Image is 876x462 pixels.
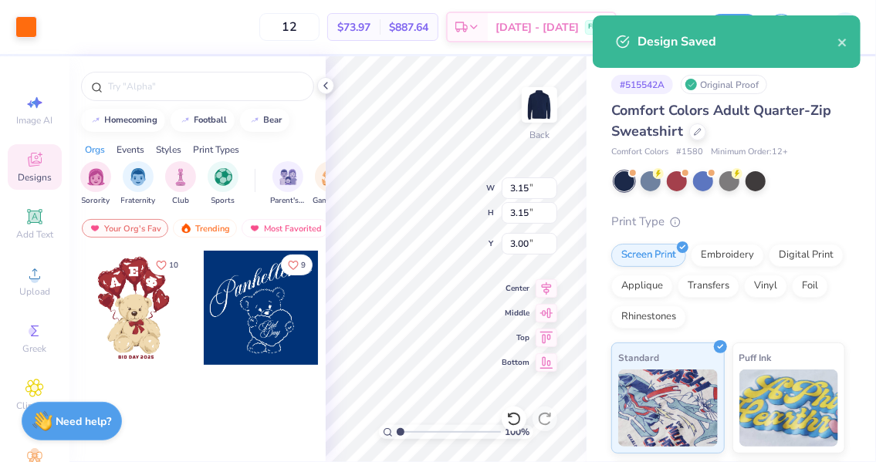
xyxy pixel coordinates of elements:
[194,116,228,124] div: football
[121,161,156,207] div: filter for Fraternity
[89,223,101,234] img: most_fav.gif
[82,195,110,207] span: Sorority
[313,161,348,207] button: filter button
[23,342,47,355] span: Greek
[242,219,329,238] div: Most Favorited
[107,79,304,94] input: Try "Alpha"
[82,219,168,238] div: Your Org's Fav
[588,22,604,32] span: FREE
[313,195,348,207] span: Game Day
[173,219,237,238] div: Trending
[259,13,320,41] input: – –
[17,114,53,126] span: Image AI
[249,116,261,125] img: trend_line.gif
[156,143,181,157] div: Styles
[215,168,232,186] img: Sports Image
[180,223,192,234] img: trending.gif
[85,143,105,157] div: Orgs
[80,161,111,207] button: filter button
[81,109,165,132] button: homecoming
[301,261,306,269] span: 9
[149,255,185,275] button: Like
[172,168,189,186] img: Club Image
[130,168,147,186] img: Fraternity Image
[495,19,579,35] span: [DATE] - [DATE]
[240,109,289,132] button: bear
[19,285,50,298] span: Upload
[279,168,297,186] img: Parent's Weekend Image
[165,161,196,207] button: filter button
[56,414,112,429] strong: Need help?
[8,400,62,424] span: Clipart & logos
[281,255,313,275] button: Like
[389,19,428,35] span: $887.64
[90,116,102,125] img: trend_line.gif
[638,32,837,51] div: Design Saved
[208,161,238,207] button: filter button
[264,116,282,124] div: bear
[121,161,156,207] button: filter button
[624,12,700,42] input: Untitled Design
[165,161,196,207] div: filter for Club
[270,161,306,207] div: filter for Parent's Weekend
[172,195,189,207] span: Club
[270,195,306,207] span: Parent's Weekend
[121,195,156,207] span: Fraternity
[837,32,848,51] button: close
[337,19,370,35] span: $73.97
[117,143,144,157] div: Events
[270,161,306,207] button: filter button
[80,161,111,207] div: filter for Sorority
[313,161,348,207] div: filter for Game Day
[249,223,261,234] img: most_fav.gif
[208,161,238,207] div: filter for Sports
[193,143,239,157] div: Print Types
[87,168,105,186] img: Sorority Image
[171,109,235,132] button: football
[18,171,52,184] span: Designs
[322,168,340,186] img: Game Day Image
[105,116,158,124] div: homecoming
[179,116,191,125] img: trend_line.gif
[16,228,53,241] span: Add Text
[169,261,178,269] span: 10
[211,195,235,207] span: Sports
